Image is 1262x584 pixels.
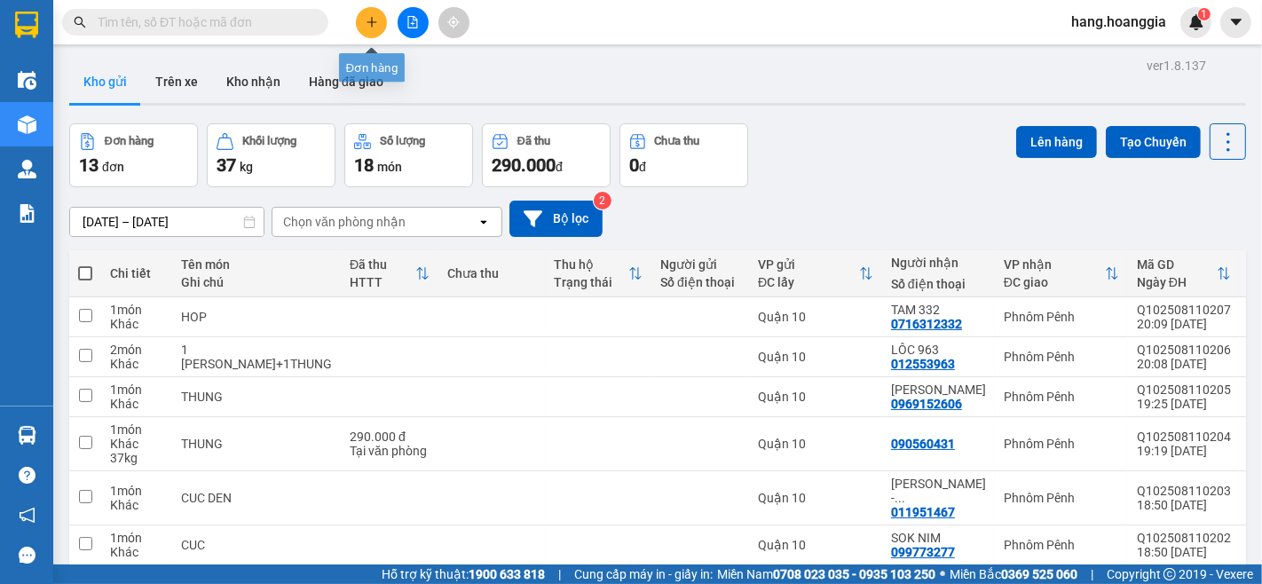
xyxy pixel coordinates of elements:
div: 0716312332 [891,317,962,331]
sup: 2 [594,192,611,209]
div: Q102508110204 [1137,430,1231,444]
div: Phnôm Pênh [1004,437,1119,451]
div: CUC DEN [181,491,332,505]
div: Khác [110,545,163,559]
button: Đơn hàng13đơn [69,123,198,187]
div: LÔC 963 [891,343,986,357]
div: Phnôm Pênh [1004,310,1119,324]
span: question-circle [19,467,35,484]
span: 13 [79,154,99,176]
div: 20:09 [DATE] [1137,317,1231,331]
div: ĐC giao [1004,275,1105,289]
img: icon-new-feature [1188,14,1204,30]
span: aim [447,16,460,28]
div: Khác [110,437,163,451]
img: warehouse-icon [18,115,36,134]
div: CUC [181,538,332,552]
div: Đã thu [350,257,415,272]
div: Trạng thái [554,275,628,289]
th: Toggle SortBy [545,250,651,297]
div: VP nhận [1004,257,1105,272]
div: Số lượng [380,135,425,147]
span: 1 [1201,8,1207,20]
div: PICH MALY - CO PHU [891,477,986,505]
input: Select a date range. [70,208,264,236]
div: Phnôm Pênh [1004,390,1119,404]
div: Q102508110206 [1137,343,1231,357]
div: SOK NIM [891,531,986,545]
div: 1 món [110,422,163,437]
span: ⚪️ [940,571,945,578]
input: Tìm tên, số ĐT hoặc mã đơn [98,12,307,32]
button: aim [438,7,469,38]
span: ... [895,491,905,505]
li: VP Quận 10 [9,75,122,95]
span: copyright [1163,568,1176,580]
span: 290.000 [492,154,556,176]
button: Đã thu290.000đ [482,123,611,187]
div: 18:50 [DATE] [1137,498,1231,512]
img: solution-icon [18,204,36,223]
span: file-add [406,16,419,28]
b: [STREET_ADDRESS][PERSON_NAME][PERSON_NAME] [9,117,120,170]
button: Bộ lọc [509,201,603,237]
span: món [377,160,402,174]
div: Khác [110,498,163,512]
div: Phnôm Pênh [1004,491,1119,505]
div: Khác [110,317,163,331]
span: kg [240,160,253,174]
div: Q102508110205 [1137,383,1231,397]
button: file-add [398,7,429,38]
div: Quận 10 [758,310,873,324]
div: Khác [110,397,163,411]
span: đơn [102,160,124,174]
div: Q102508110207 [1137,303,1231,317]
svg: open [477,215,491,229]
div: VP gửi [758,257,859,272]
th: Toggle SortBy [749,250,882,297]
div: Số điện thoại [660,275,740,289]
div: Chưa thu [655,135,700,147]
div: Người gửi [660,257,740,272]
div: HOP [181,310,332,324]
button: Chưa thu0đ [619,123,748,187]
div: Mã GD [1137,257,1217,272]
li: VP Phnôm Pênh [122,75,236,95]
span: message [19,547,35,564]
span: Hỗ trợ kỹ thuật: [382,564,545,584]
div: Ghi chú [181,275,332,289]
div: 1 món [110,303,163,317]
span: 37 [217,154,236,176]
div: Ngày ĐH [1137,275,1217,289]
button: Tạo Chuyến [1106,126,1201,158]
div: Quận 10 [758,538,873,552]
div: HTTT [350,275,415,289]
img: warehouse-icon [18,160,36,178]
button: Hàng đã giao [295,60,398,103]
span: search [74,16,86,28]
button: caret-down [1220,7,1251,38]
button: plus [356,7,387,38]
th: Toggle SortBy [995,250,1128,297]
div: Người nhận [891,256,986,270]
div: Chi tiết [110,266,163,280]
img: warehouse-icon [18,426,36,445]
div: 012553963 [891,357,955,371]
div: Tên món [181,257,332,272]
div: Thu hộ [554,257,628,272]
div: TAM 332 [891,303,986,317]
span: notification [19,507,35,524]
div: 2 món [110,343,163,357]
div: 19:25 [DATE] [1137,397,1231,411]
li: [PERSON_NAME] [9,9,257,43]
span: | [558,564,561,584]
span: Cung cấp máy in - giấy in: [574,564,713,584]
div: Q102508110202 [1137,531,1231,545]
div: THUNG [181,437,332,451]
strong: 0708 023 035 - 0935 103 250 [773,567,935,581]
div: Quận 10 [758,350,873,364]
span: Miền Nam [717,564,935,584]
button: Lên hàng [1016,126,1097,158]
div: 090560431 [891,437,955,451]
div: 099773277 [891,545,955,559]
